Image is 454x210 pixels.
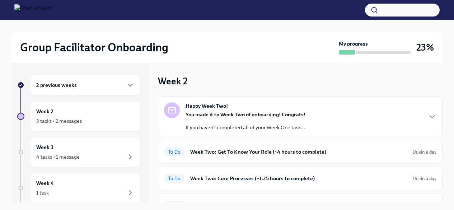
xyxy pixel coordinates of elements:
[339,40,368,47] strong: My progress
[17,101,141,131] a: Week 23 tasks • 2 messages
[36,153,80,160] div: 4 tasks • 1 message
[413,202,436,209] span: August 11th, 2025 10:00
[190,201,407,209] h6: Week Two: Compliance Crisis Response (~1.5 hours to complete)
[190,174,407,182] h6: Week Two: Core Processes (~1.25 hours to complete)
[20,40,168,55] h2: Group Facilitator Onboarding
[30,75,141,95] div: 2 previous weeks
[190,148,407,156] h6: Week Two: Get To Know Your Role (~4 hours to complete)
[36,107,53,115] h6: Week 2
[186,124,305,131] p: If you haven't completed all of your Week One task...
[36,189,49,196] div: 1 task
[158,75,188,88] h3: Week 2
[164,176,184,181] span: To Do
[14,4,52,16] img: CharlieHealth
[36,117,82,125] div: 3 tasks • 2 messages
[36,143,53,151] h6: Week 3
[164,149,184,155] span: To Do
[421,176,436,181] strong: in a day
[413,149,436,155] span: August 11th, 2025 10:00
[17,173,141,203] a: Week 41 task
[413,175,436,182] span: August 11th, 2025 10:00
[413,176,436,181] span: Due
[36,81,77,89] h6: 2 previous weeks
[17,137,141,167] a: Week 34 tasks • 1 message
[164,173,436,184] a: To DoWeek Two: Core Processes (~1.25 hours to complete)Duein a day
[186,102,228,109] strong: Happy Week Two!
[416,41,434,54] h3: 23%
[421,149,436,155] strong: in a day
[164,146,436,158] a: To DoWeek Two: Get To Know Your Role (~4 hours to complete)Duein a day
[413,149,436,155] span: Due
[36,179,54,187] h6: Week 4
[186,111,305,118] strong: You made it to Week Two of onboarding! Congrats!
